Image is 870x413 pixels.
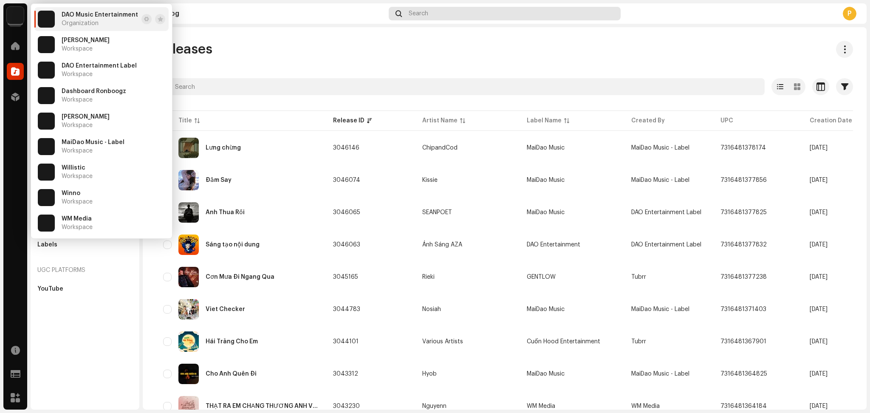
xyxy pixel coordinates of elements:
[62,11,138,18] span: DAO Music Entertainment
[206,371,257,377] div: Cho Anh Quên Đi
[422,339,513,345] span: Various Artists
[422,242,513,248] span: Ánh Sáng AZA
[631,403,660,409] span: WM Media
[527,116,562,125] div: Label Name
[333,403,360,409] span: 3043230
[333,274,358,280] span: 3045165
[527,177,565,183] span: MaiDao Music
[178,138,199,158] img: afd7358a-b19b-44d4-bdc0-9ea68d140b5f
[333,242,360,248] span: 3046063
[62,198,93,205] span: Workspace
[178,364,199,384] img: 9c879849-7e76-426f-976c-92fcbfe752f1
[422,371,513,377] span: Hyob
[206,274,274,280] div: Cơn Mưa Đi Ngang Qua
[333,116,364,125] div: Release ID
[631,371,689,377] span: MaiDao Music - Label
[720,145,766,151] span: 7316481378174
[178,267,199,287] img: f6017a7f-e3f7-4197-9567-d51192a91a48
[333,339,359,345] span: 3044101
[810,177,828,183] span: Oct 7, 2025
[422,209,513,215] span: SEANPOET
[62,71,93,78] span: Workspace
[333,177,360,183] span: 3046074
[422,371,437,377] div: Hyob
[843,7,856,20] div: P
[422,177,438,183] div: Kissie
[631,145,689,151] span: MaiDao Music - Label
[527,209,565,215] span: MaiDao Music
[38,138,55,155] img: 76e35660-c1c7-4f61-ac9e-76e2af66a330
[37,286,63,292] div: YouTube
[527,274,556,280] span: GENTLOW
[720,371,767,377] span: 7316481364825
[720,274,767,280] span: 7316481377238
[38,87,55,104] img: 76e35660-c1c7-4f61-ac9e-76e2af66a330
[62,173,93,180] span: Workspace
[631,177,689,183] span: MaiDao Music - Label
[206,145,241,151] div: Lưng chừng
[631,339,646,345] span: Tubrr
[206,177,232,183] div: Đắm Say
[62,215,92,222] span: WM Media
[720,403,767,409] span: 7316481364184
[422,145,513,151] span: ChipandCod
[62,96,93,103] span: Workspace
[62,20,99,27] span: Organization
[38,113,55,130] img: 76e35660-c1c7-4f61-ac9e-76e2af66a330
[38,11,55,28] img: 76e35660-c1c7-4f61-ac9e-76e2af66a330
[422,177,513,183] span: Kissie
[631,209,701,215] span: DAO Entertainment Label
[333,306,360,312] span: 3044783
[178,202,199,223] img: 166dcd5d-ffb4-43a0-8f57-9b649d07c371
[178,331,199,352] img: 77918453-a0ec-49d6-a1dd-3d468525ca05
[34,260,136,280] re-a-nav-header: UGC Platforms
[527,306,565,312] span: MaiDao Music
[178,235,199,255] img: 5ee2325c-0870-4e39-8a58-575db72613f9
[422,306,513,312] span: Nosiah
[720,306,766,312] span: 7316481371403
[527,403,555,409] span: WM Media
[810,371,828,377] span: Oct 3, 2025
[62,147,93,154] span: Workspace
[178,116,192,125] div: Title
[422,339,463,345] div: Various Artists
[720,209,767,215] span: 7316481377825
[333,145,359,151] span: 3046146
[422,145,458,151] div: ChipandCod
[62,164,85,171] span: Willistic
[206,209,245,215] div: Anh Thua Rồi
[206,339,258,345] div: Hái Trăng Cho Em
[409,10,428,17] span: Search
[62,37,110,44] span: Bảo Anh
[206,306,245,312] div: Viet Checker
[178,170,199,190] img: c7415c47-8365-49b8-9862-48c8d1637cdc
[810,116,852,125] div: Creation Date
[720,339,766,345] span: 7316481367901
[333,209,360,215] span: 3046065
[38,215,55,232] img: 76e35660-c1c7-4f61-ac9e-76e2af66a330
[62,113,110,120] span: DON RAEMO
[156,78,765,95] input: Search
[527,145,565,151] span: MaiDao Music
[810,274,828,280] span: Oct 6, 2025
[527,242,580,248] span: DAO Entertainment
[422,242,462,248] div: Ánh Sáng AZA
[206,403,319,409] div: THẬT RA EM CHẲNG THƯƠNG ANH VẬY ĐÂU (ZANG REMIX)
[422,209,452,215] div: SEANPOET
[156,41,212,58] span: Releases
[810,403,828,409] span: Oct 3, 2025
[631,242,701,248] span: DAO Entertainment Label
[62,45,93,52] span: Workspace
[631,274,646,280] span: Tubrr
[810,145,828,151] span: Oct 7, 2025
[422,403,446,409] div: Nguyenn
[422,274,435,280] div: Rieki
[527,371,565,377] span: MaiDao Music
[333,371,358,377] span: 3043312
[7,7,24,24] img: 76e35660-c1c7-4f61-ac9e-76e2af66a330
[206,242,260,248] div: Sáng tạo nội dung
[38,36,55,53] img: 76e35660-c1c7-4f61-ac9e-76e2af66a330
[422,306,441,312] div: Nosiah
[527,339,600,345] span: Cuốn Hood Entertainment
